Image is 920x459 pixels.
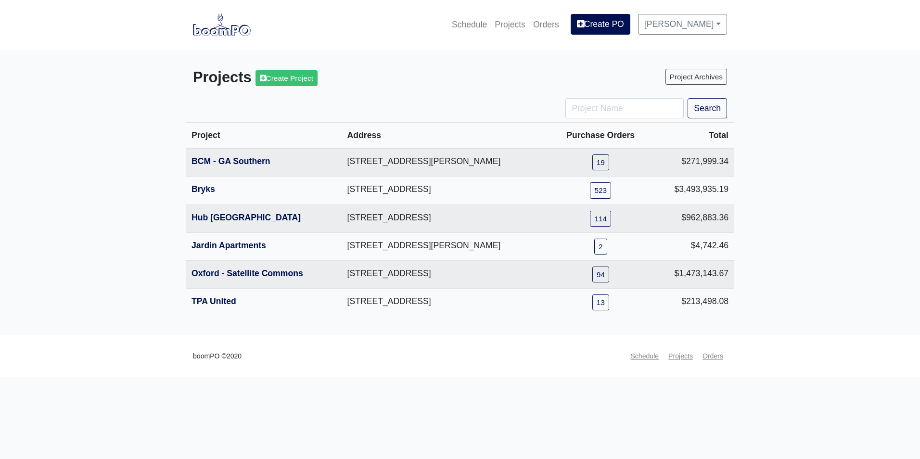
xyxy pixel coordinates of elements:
a: 19 [592,154,609,170]
a: Bryks [192,184,215,194]
a: Orders [529,14,563,35]
h3: Projects [193,69,453,87]
td: $4,742.46 [651,232,734,260]
a: [PERSON_NAME] [638,14,727,34]
td: [STREET_ADDRESS] [342,288,550,316]
input: Project Name [565,98,684,118]
th: Purchase Orders [550,123,651,149]
a: 2 [594,239,607,255]
button: Search [688,98,727,118]
th: Project [186,123,342,149]
a: Oxford - Satellite Commons [192,268,303,278]
a: Create Project [256,70,318,86]
a: 523 [590,182,611,198]
td: [STREET_ADDRESS] [342,204,550,232]
a: Orders [699,347,727,366]
td: [STREET_ADDRESS] [342,260,550,288]
a: TPA United [192,296,236,306]
th: Total [651,123,734,149]
a: Jardin Apartments [192,241,266,250]
th: Address [342,123,550,149]
td: $3,493,935.19 [651,177,734,204]
a: Hub [GEOGRAPHIC_DATA] [192,213,301,222]
a: 114 [590,211,611,227]
a: 94 [592,267,609,282]
td: [STREET_ADDRESS][PERSON_NAME] [342,148,550,177]
td: $962,883.36 [651,204,734,232]
td: [STREET_ADDRESS][PERSON_NAME] [342,232,550,260]
a: BCM - GA Southern [192,156,270,166]
a: Project Archives [665,69,727,85]
a: Projects [664,347,697,366]
img: boomPO [193,13,251,36]
a: Schedule [626,347,663,366]
a: 13 [592,294,609,310]
td: $213,498.08 [651,288,734,316]
a: Projects [491,14,529,35]
a: Create PO [571,14,630,34]
td: [STREET_ADDRESS] [342,177,550,204]
td: $271,999.34 [651,148,734,177]
td: $1,473,143.67 [651,260,734,288]
small: boomPO ©2020 [193,351,242,362]
a: Schedule [448,14,491,35]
